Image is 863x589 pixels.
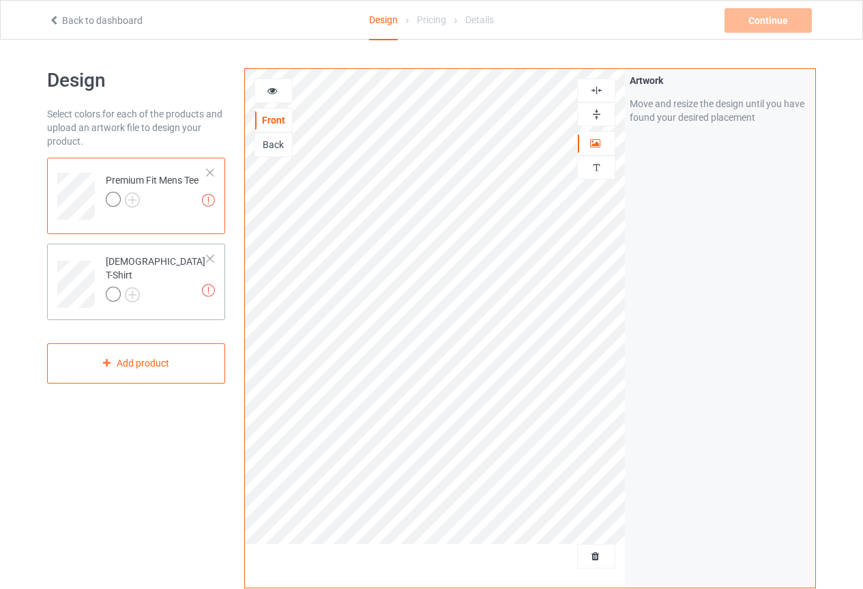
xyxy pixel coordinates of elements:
[202,194,215,207] img: exclamation icon
[369,1,398,40] div: Design
[125,192,140,207] img: svg+xml;base64,PD94bWwgdmVyc2lvbj0iMS4wIiBlbmNvZGluZz0iVVRGLTgiPz4KPHN2ZyB3aWR0aD0iMjJweCIgaGVpZ2...
[202,284,215,297] img: exclamation icon
[48,15,143,26] a: Back to dashboard
[417,1,446,39] div: Pricing
[47,68,225,93] h1: Design
[630,97,810,124] div: Move and resize the design until you have found your desired placement
[255,138,292,152] div: Back
[255,113,292,127] div: Front
[590,108,603,121] img: svg%3E%0A
[465,1,494,39] div: Details
[106,173,199,206] div: Premium Fit Mens Tee
[125,287,140,302] img: svg+xml;base64,PD94bWwgdmVyc2lvbj0iMS4wIiBlbmNvZGluZz0iVVRGLTgiPz4KPHN2ZyB3aWR0aD0iMjJweCIgaGVpZ2...
[630,74,810,87] div: Artwork
[590,161,603,174] img: svg%3E%0A
[47,343,225,384] div: Add product
[106,255,207,301] div: [DEMOGRAPHIC_DATA] T-Shirt
[590,84,603,97] img: svg%3E%0A
[47,158,225,234] div: Premium Fit Mens Tee
[47,107,225,148] div: Select colors for each of the products and upload an artwork file to design your product.
[47,244,225,320] div: [DEMOGRAPHIC_DATA] T-Shirt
